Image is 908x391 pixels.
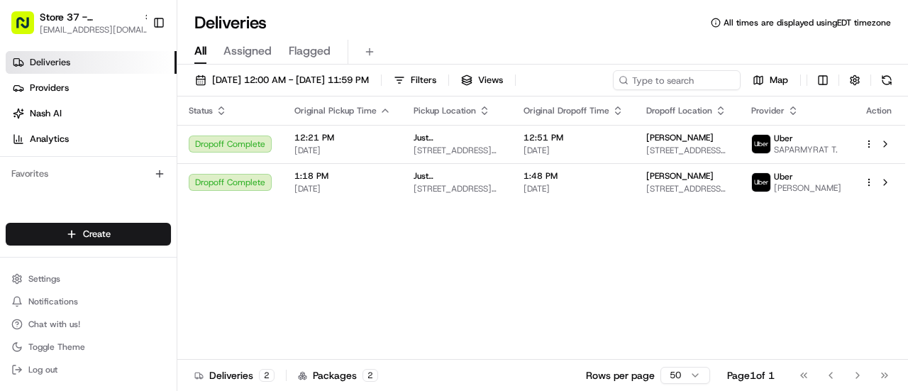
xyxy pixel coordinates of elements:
input: Type to search [613,70,741,90]
span: Assigned [223,43,272,60]
h1: Deliveries [194,11,267,34]
img: uber-new-logo.jpeg [752,173,770,192]
div: 2 [259,369,275,382]
button: Refresh [877,70,897,90]
span: [STREET_ADDRESS][US_STATE] [646,145,729,156]
span: [STREET_ADDRESS][PERSON_NAME] [414,183,501,194]
span: 12:51 PM [524,132,624,143]
span: [PERSON_NAME] [646,170,714,182]
p: Rows per page [586,368,655,382]
span: Toggle Theme [28,341,85,353]
button: Filters [387,70,443,90]
span: Flagged [289,43,331,60]
button: Map [746,70,794,90]
div: Packages [298,368,378,382]
span: 12:21 PM [294,132,391,143]
span: Log out [28,364,57,375]
div: Action [864,105,894,116]
span: Chat with us! [28,319,80,330]
button: Views [455,70,509,90]
span: Deliveries [30,56,70,69]
span: [DATE] [524,183,624,194]
span: Dropoff Location [646,105,712,116]
span: SAPARMYRAT T. [774,144,838,155]
a: Analytics [6,128,177,150]
span: Original Dropoff Time [524,105,609,116]
span: Views [478,74,503,87]
span: Just [GEOGRAPHIC_DATA][US_STATE] [414,132,501,143]
div: Deliveries [194,368,275,382]
button: Chat with us! [6,314,171,334]
span: Nash AI [30,107,62,120]
div: Page 1 of 1 [727,368,775,382]
span: [DATE] [524,145,624,156]
span: Status [189,105,213,116]
span: [PERSON_NAME] [646,132,714,143]
span: Filters [411,74,436,87]
span: Original Pickup Time [294,105,377,116]
a: Nash AI [6,102,177,125]
button: Store 37 - [US_STATE][GEOGRAPHIC_DATA] (Just Salad)[EMAIL_ADDRESS][DOMAIN_NAME] [6,6,147,40]
span: Uber [774,171,793,182]
span: 1:48 PM [524,170,624,182]
span: All [194,43,206,60]
span: All times are displayed using EDT timezone [724,17,891,28]
span: Just [GEOGRAPHIC_DATA][US_STATE] [414,170,501,182]
span: 1:18 PM [294,170,391,182]
button: Notifications [6,292,171,312]
span: Providers [30,82,69,94]
span: Settings [28,273,60,285]
div: 2 [362,369,378,382]
span: [PERSON_NAME] [774,182,841,194]
span: [STREET_ADDRESS][PERSON_NAME] [414,145,501,156]
span: [DATE] [294,183,391,194]
div: Favorites [6,163,171,185]
span: [DATE] [294,145,391,156]
span: Analytics [30,133,69,145]
span: Provider [751,105,785,116]
span: [STREET_ADDRESS][PERSON_NAME] [646,183,729,194]
span: Pickup Location [414,105,476,116]
button: Toggle Theme [6,337,171,357]
span: [DATE] 12:00 AM - [DATE] 11:59 PM [212,74,369,87]
button: [DATE] 12:00 AM - [DATE] 11:59 PM [189,70,375,90]
button: Store 37 - [US_STATE][GEOGRAPHIC_DATA] (Just Salad) [40,10,138,24]
a: Providers [6,77,177,99]
button: Create [6,223,171,246]
span: Uber [774,133,793,144]
span: Notifications [28,296,78,307]
button: Log out [6,360,171,380]
span: Create [83,228,111,241]
img: uber-new-logo.jpeg [752,135,770,153]
button: [EMAIL_ADDRESS][DOMAIN_NAME] [40,24,153,35]
a: Deliveries [6,51,177,74]
span: Map [770,74,788,87]
button: Settings [6,269,171,289]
